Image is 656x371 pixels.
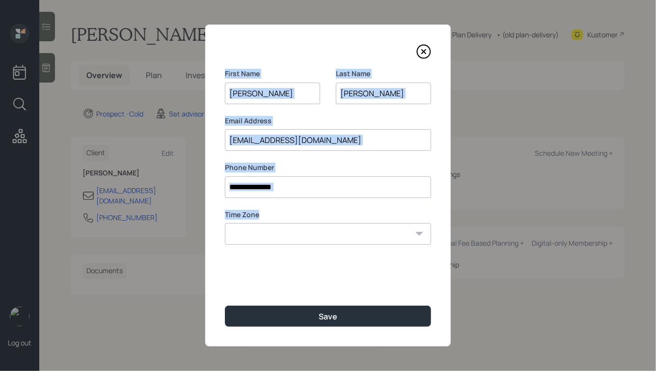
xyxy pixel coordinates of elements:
label: Phone Number [225,163,431,172]
label: Last Name [336,69,431,79]
div: Save [319,311,337,322]
button: Save [225,306,431,327]
label: Email Address [225,116,431,126]
label: Time Zone [225,210,431,220]
label: First Name [225,69,320,79]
